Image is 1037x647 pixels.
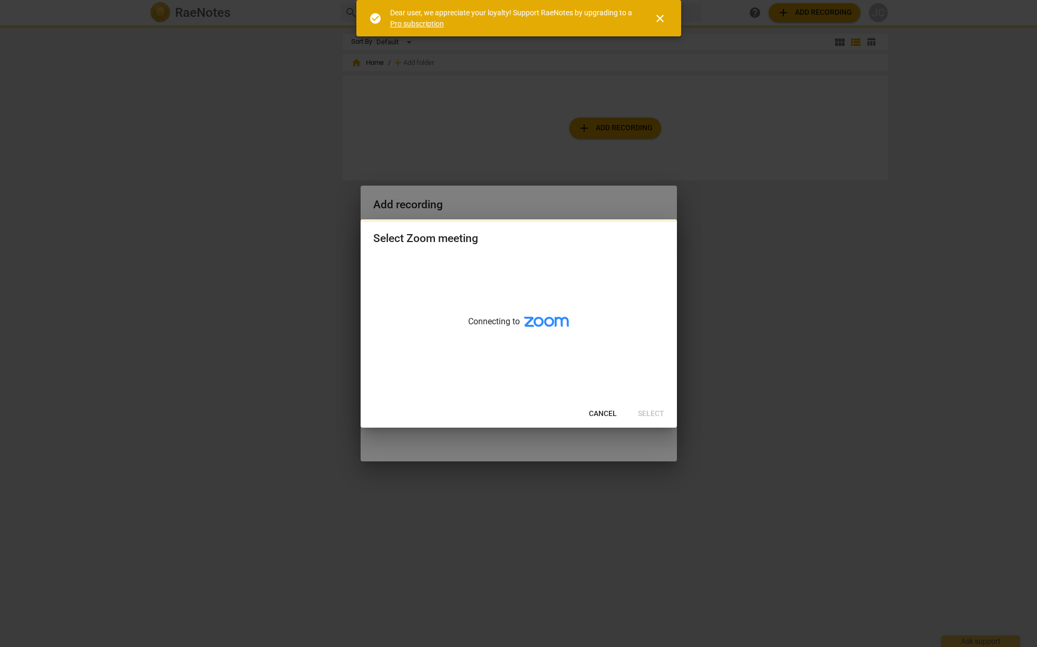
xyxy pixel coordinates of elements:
[361,256,677,400] div: Connecting to
[654,12,666,25] span: close
[589,409,617,419] span: Cancel
[390,7,635,29] div: Dear user, we appreciate your loyalty! Support RaeNotes by upgrading to a
[373,232,478,245] div: Select Zoom meeting
[647,6,673,31] button: Close
[580,404,625,423] button: Cancel
[390,20,444,28] a: Pro subscription
[369,12,382,25] span: check_circle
